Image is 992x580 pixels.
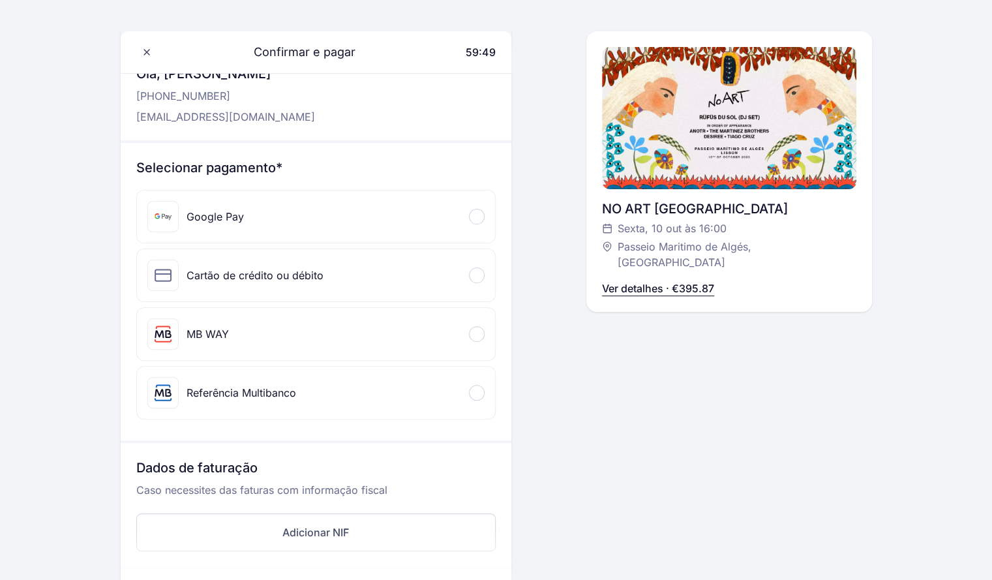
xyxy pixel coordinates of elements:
p: Caso necessites das faturas com informação fiscal [136,482,496,508]
button: Adicionar NIF [136,513,496,551]
span: Passeio Maritimo de Algés, [GEOGRAPHIC_DATA] [618,239,843,270]
div: Google Pay [187,209,244,224]
h3: Selecionar pagamento* [136,159,496,177]
div: Cartão de crédito ou débito [187,267,323,283]
div: Referência Multibanco [187,385,296,401]
span: 59:49 [466,46,496,59]
span: Sexta, 10 out às 16:00 [618,221,727,236]
p: [PHONE_NUMBER] [136,88,315,104]
span: Confirmar e pagar [238,43,355,61]
div: NO ART [GEOGRAPHIC_DATA] [602,200,856,218]
div: MB WAY [187,326,229,342]
p: Ver detalhes · €395.87 [602,281,714,296]
h3: Olá, [PERSON_NAME] [136,65,315,83]
h3: Dados de faturação [136,459,496,482]
p: [EMAIL_ADDRESS][DOMAIN_NAME] [136,109,315,125]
